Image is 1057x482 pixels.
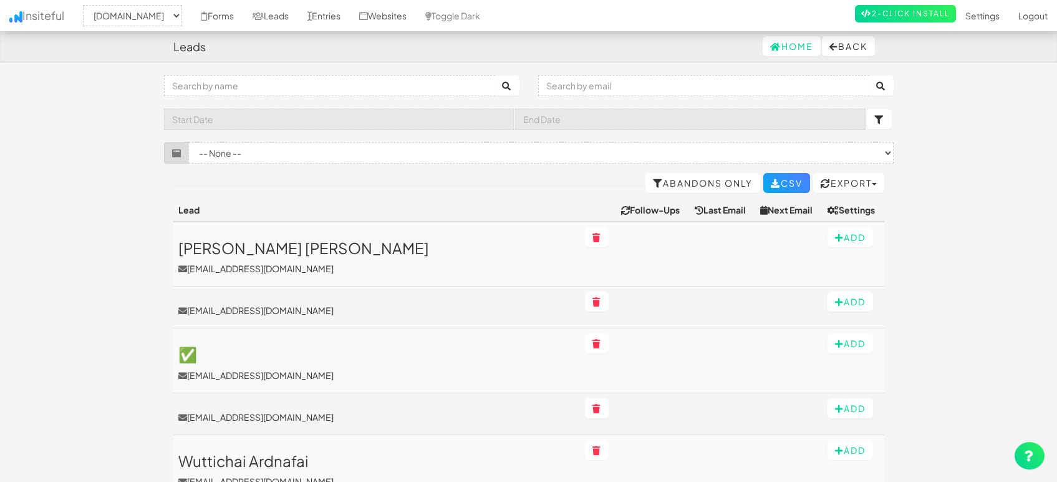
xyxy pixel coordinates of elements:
button: Add [828,333,873,353]
input: Start Date [164,109,514,130]
input: End Date [515,109,866,130]
h4: Leads [173,41,206,53]
h3: Wuttichai Ardnafai [178,453,575,469]
a: 2-Click Install [855,5,956,22]
th: Settings [823,199,884,222]
a: Home [763,36,821,56]
th: Lead [173,199,580,222]
a: ✅[EMAIL_ADDRESS][DOMAIN_NAME] [178,346,575,381]
button: Back [822,36,875,56]
button: Add [828,440,873,460]
th: Last Email [690,199,755,222]
button: Add [828,398,873,418]
th: Follow-Ups [616,199,690,222]
a: Abandons Only [645,173,760,193]
th: Next Email [755,199,822,222]
button: Add [828,227,873,247]
input: Search by email [538,75,869,96]
p: [EMAIL_ADDRESS][DOMAIN_NAME] [178,369,575,381]
a: CSV [763,173,810,193]
a: [EMAIL_ADDRESS][DOMAIN_NAME] [178,411,575,423]
button: Add [828,292,873,312]
h3: ✅ [178,346,575,362]
a: [PERSON_NAME] [PERSON_NAME][EMAIL_ADDRESS][DOMAIN_NAME] [178,240,575,275]
input: Search by name [164,75,495,96]
button: Export [813,173,884,193]
p: [EMAIL_ADDRESS][DOMAIN_NAME] [178,262,575,275]
a: [EMAIL_ADDRESS][DOMAIN_NAME] [178,304,575,317]
img: icon.png [9,11,22,22]
h3: [PERSON_NAME] [PERSON_NAME] [178,240,575,256]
